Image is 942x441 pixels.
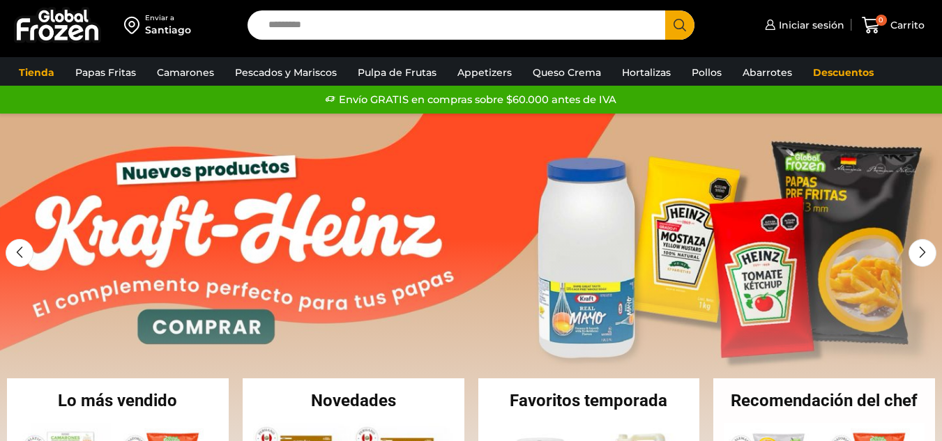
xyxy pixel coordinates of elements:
a: Papas Fritas [68,59,143,86]
h2: Novedades [243,392,464,409]
h2: Lo más vendido [7,392,229,409]
span: 0 [876,15,887,26]
a: Appetizers [450,59,519,86]
div: Enviar a [145,13,191,23]
span: Carrito [887,18,925,32]
div: Previous slide [6,239,33,267]
span: Iniciar sesión [775,18,844,32]
img: address-field-icon.svg [124,13,145,37]
div: Next slide [909,239,936,267]
a: Iniciar sesión [761,11,844,39]
a: Queso Crema [526,59,608,86]
a: Camarones [150,59,221,86]
a: Pollos [685,59,729,86]
div: Santiago [145,23,191,37]
a: Hortalizas [615,59,678,86]
a: Tienda [12,59,61,86]
h2: Recomendación del chef [713,392,935,409]
a: Pulpa de Frutas [351,59,443,86]
h2: Favoritos temporada [478,392,700,409]
a: 0 Carrito [858,9,928,42]
a: Descuentos [806,59,881,86]
button: Search button [665,10,694,40]
a: Abarrotes [736,59,799,86]
a: Pescados y Mariscos [228,59,344,86]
